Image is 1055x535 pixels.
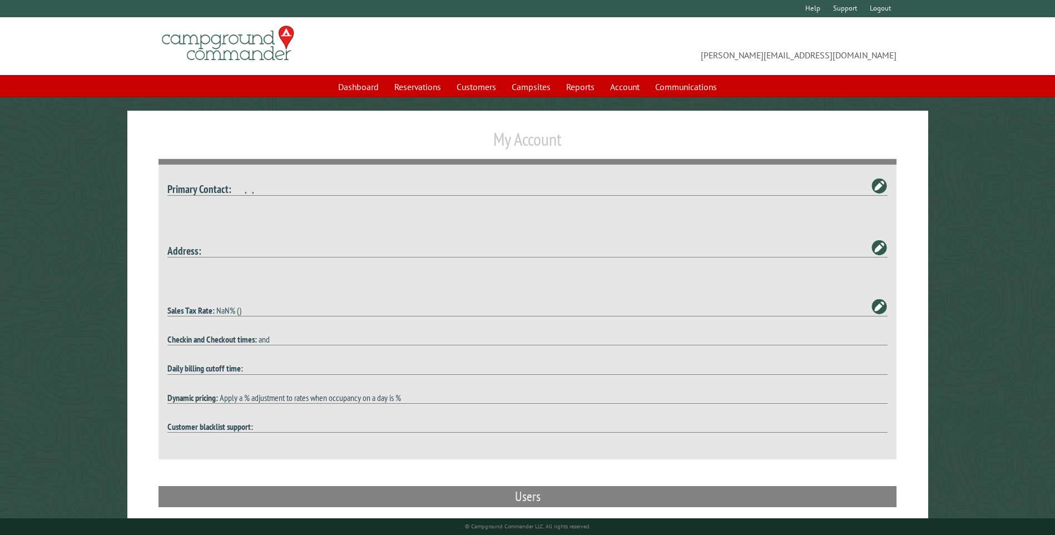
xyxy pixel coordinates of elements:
strong: Checkin and Checkout times: [167,334,257,345]
a: Dashboard [331,76,385,97]
strong: Customer blacklist support: [167,421,253,432]
strong: Sales Tax Rate: [167,305,215,316]
strong: Primary Contact: [167,182,231,196]
a: Reports [559,76,601,97]
strong: Dynamic pricing: [167,392,218,403]
strong: Address: [167,244,201,257]
img: Campground Commander [159,22,298,65]
span: Apply a % adjustment to rates when occupancy on a day is % [220,392,401,403]
h4: , , [167,182,887,196]
span: and [259,334,270,345]
span: NaN% () [216,305,241,316]
h1: My Account [159,128,896,159]
a: Campsites [505,76,557,97]
small: © Campground Commander LLC. All rights reserved. [465,523,591,530]
h2: Users [159,486,896,507]
a: Account [603,76,646,97]
a: Communications [648,76,724,97]
a: Customers [450,76,503,97]
span: [PERSON_NAME][EMAIL_ADDRESS][DOMAIN_NAME] [528,31,896,62]
strong: Daily billing cutoff time: [167,363,243,374]
a: Reservations [388,76,448,97]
